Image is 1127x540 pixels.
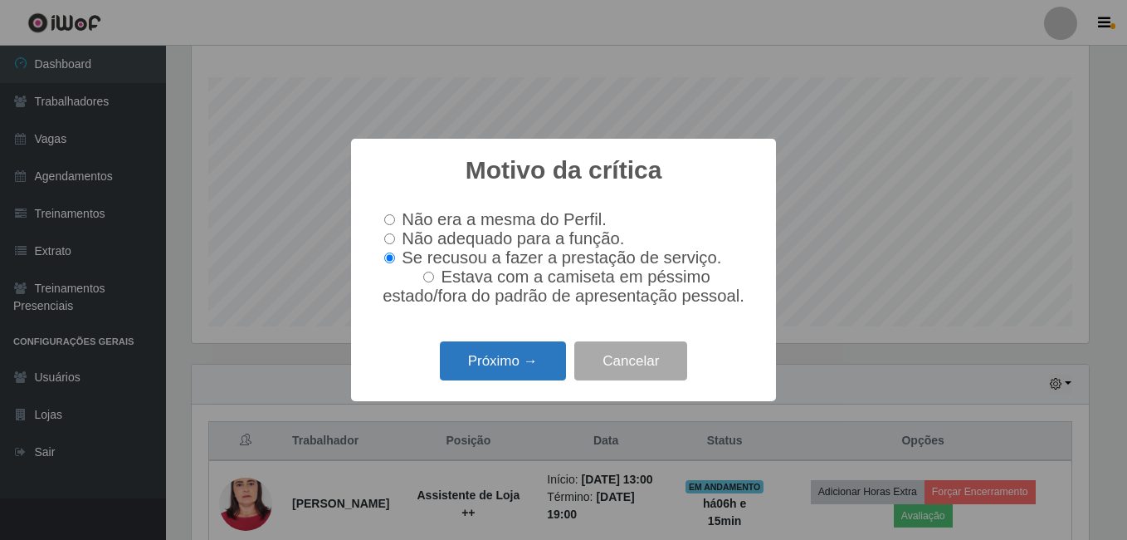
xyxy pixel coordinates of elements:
span: Não era a mesma do Perfil. [402,210,606,228]
button: Cancelar [574,341,687,380]
input: Se recusou a fazer a prestação de serviço. [384,253,395,263]
span: Se recusou a fazer a prestação de serviço. [402,248,721,267]
button: Próximo → [440,341,566,380]
input: Não era a mesma do Perfil. [384,214,395,225]
h2: Motivo da crítica [466,155,662,185]
input: Não adequado para a função. [384,233,395,244]
span: Não adequado para a função. [402,229,624,248]
input: Estava com a camiseta em péssimo estado/fora do padrão de apresentação pessoal. [423,272,434,282]
span: Estava com a camiseta em péssimo estado/fora do padrão de apresentação pessoal. [383,268,744,305]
